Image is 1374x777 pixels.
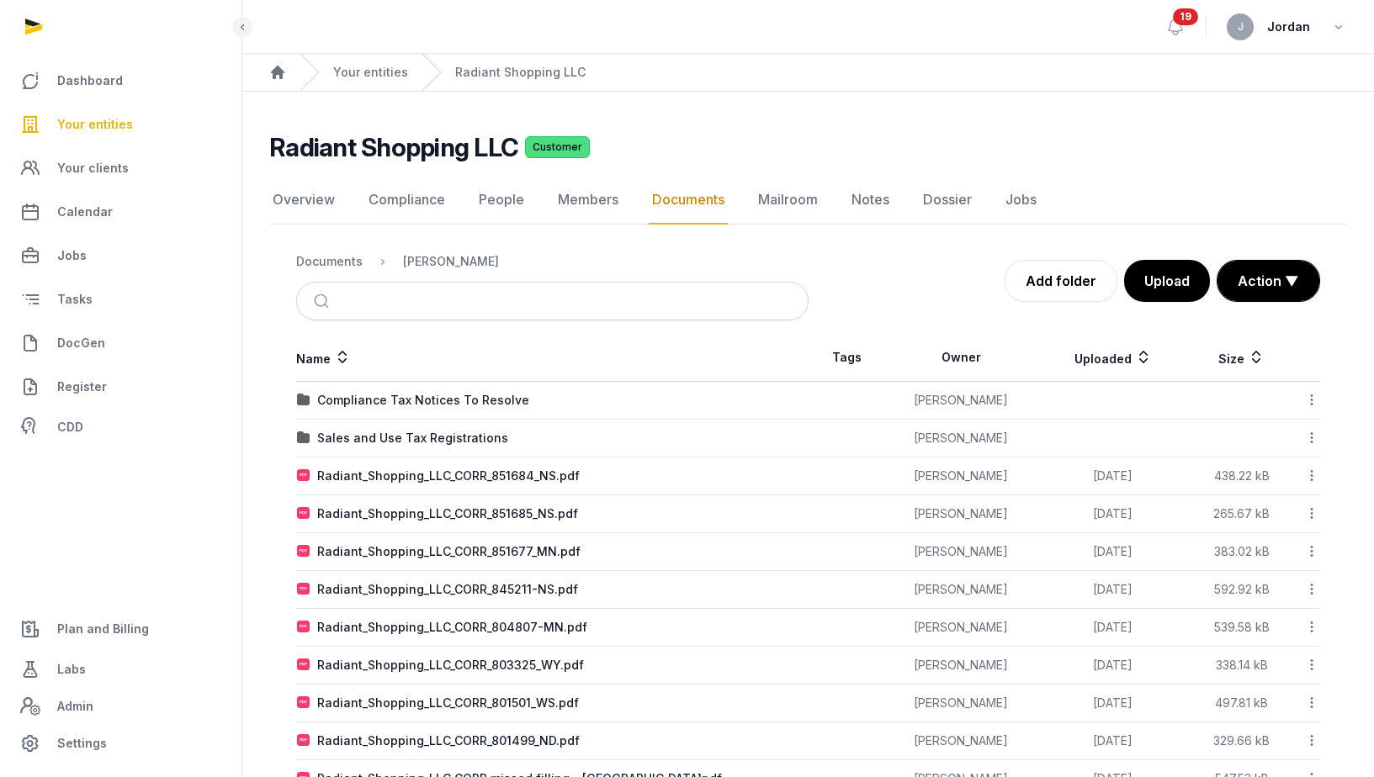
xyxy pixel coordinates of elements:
[755,176,821,225] a: Mailroom
[886,457,1037,495] td: [PERSON_NAME]
[649,176,728,225] a: Documents
[920,176,975,225] a: Dossier
[13,690,228,723] a: Admin
[1190,495,1294,533] td: 265.67 kB
[296,334,809,382] th: Name
[57,202,113,222] span: Calendar
[317,505,578,522] div: Radiant_Shopping_LLC_CORR_851685_NS.pdf
[886,722,1037,760] td: [PERSON_NAME]
[886,609,1037,647] td: [PERSON_NAME]
[1093,468,1133,483] span: [DATE]
[296,253,363,270] div: Documents
[403,253,499,270] div: [PERSON_NAME]
[13,410,228,444] a: CDD
[1037,334,1190,382] th: Uploaded
[1093,658,1133,672] span: [DATE]
[455,64,586,81] a: Radiant Shopping LLC
[57,377,107,397] span: Register
[1093,695,1133,710] span: [DATE]
[1190,647,1294,684] td: 338.14 kB
[1190,457,1294,495] td: 438.22 kB
[1002,176,1040,225] a: Jobs
[297,469,310,483] img: pdf.svg
[886,533,1037,571] td: [PERSON_NAME]
[1190,571,1294,609] td: 592.92 kB
[297,734,310,748] img: pdf.svg
[13,104,228,145] a: Your entities
[57,289,93,309] span: Tasks
[13,649,228,690] a: Labs
[886,382,1037,420] td: [PERSON_NAME]
[13,235,228,276] a: Jobs
[333,64,408,81] a: Your entities
[242,54,1374,92] nav: Breadcrumb
[886,571,1037,609] td: [PERSON_NAME]
[13,61,228,101] a: Dashboard
[365,176,448,225] a: Compliance
[57,114,133,135] span: Your entities
[57,659,86,679] span: Labs
[57,246,87,266] span: Jobs
[886,684,1037,722] td: [PERSON_NAME]
[13,609,228,649] a: Plan and Billing
[13,367,228,407] a: Register
[848,176,893,225] a: Notes
[304,283,343,320] button: Submit
[13,279,228,320] a: Tasks
[1218,261,1319,301] button: Action ▼
[1190,533,1294,571] td: 383.02 kB
[297,394,310,407] img: folder.svg
[317,619,587,636] div: Radiant_Shopping_LLC_CORR_804807-MN.pdf
[1267,17,1310,37] span: Jordan
[317,392,529,409] div: Compliance Tax Notices To Resolve
[13,192,228,232] a: Calendar
[57,733,107,753] span: Settings
[13,723,228,764] a: Settings
[57,333,105,353] span: DocGen
[554,176,622,225] a: Members
[1190,609,1294,647] td: 539.58 kB
[317,581,578,598] div: Radiant_Shopping_LLC_CORR_845211-NS.pdf
[13,148,228,188] a: Your clients
[809,334,887,382] th: Tags
[1190,334,1294,382] th: Size
[317,430,508,447] div: Sales and Use Tax Registrations
[886,420,1037,457] td: [PERSON_NAME]
[1093,733,1133,748] span: [DATE]
[317,468,580,484] div: Radiant_Shopping_LLC_CORR_851684_NS.pdf
[269,176,1347,225] nav: Tabs
[1093,620,1133,634] span: [DATE]
[57,696,93,716] span: Admin
[57,158,129,178] span: Your clients
[1238,22,1244,32] span: J
[317,657,584,674] div: Radiant_Shopping_LLC_CORR_803325_WY.pdf
[297,658,310,672] img: pdf.svg
[317,543,581,560] div: Radiant_Shopping_LLC_CORR_851677_MN.pdf
[525,136,590,158] span: Customer
[297,507,310,521] img: pdf.svg
[886,334,1037,382] th: Owner
[317,695,579,711] div: Radiant_Shopping_LLC_CORR_801501_WS.pdf
[1190,722,1294,760] td: 329.66 kB
[1190,684,1294,722] td: 497.81 kB
[1093,582,1133,596] span: [DATE]
[269,132,518,162] h2: Radiant Shopping LLC
[297,621,310,634] img: pdf.svg
[886,647,1037,684] td: [PERSON_NAME]
[269,176,338,225] a: Overview
[297,431,310,445] img: folder.svg
[57,71,123,91] span: Dashboard
[1173,8,1198,25] span: 19
[57,417,83,437] span: CDD
[57,619,149,639] span: Plan and Billing
[1093,544,1133,558] span: [DATE]
[1093,506,1133,521] span: [DATE]
[1124,260,1210,302] button: Upload
[475,176,528,225] a: People
[1227,13,1254,40] button: J
[297,696,310,710] img: pdf.svg
[297,545,310,558] img: pdf.svg
[317,732,580,749] div: Radiant_Shopping_LLC_CORR_801499_ND.pdf
[297,583,310,596] img: pdf.svg
[13,323,228,363] a: DocGen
